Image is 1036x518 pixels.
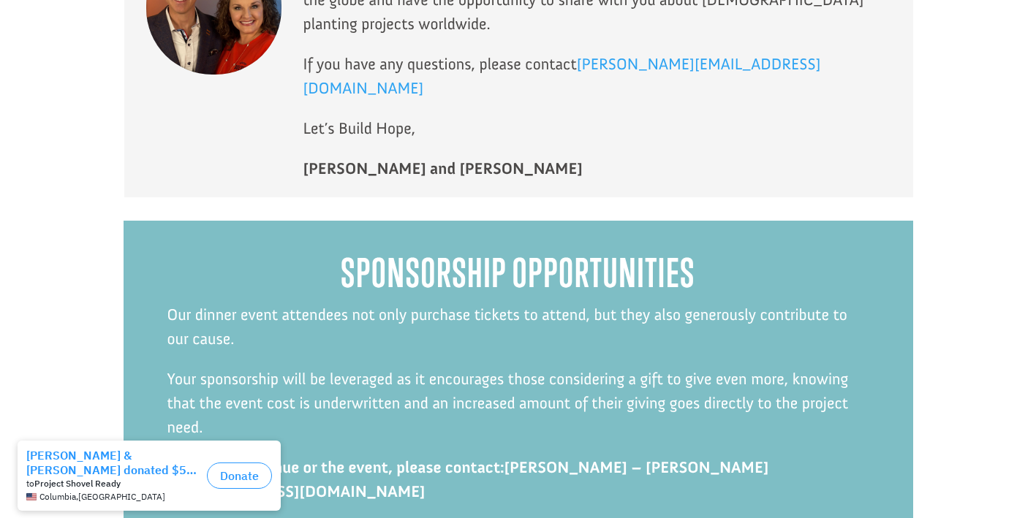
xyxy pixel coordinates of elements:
p: Our dinner event attendees not only purchase tickets to attend, but they also generously contribu... [167,302,869,367]
span: To sponsor a venue or the event, please contact: [167,457,504,477]
a: [PERSON_NAME][EMAIL_ADDRESS][DOMAIN_NAME] [303,54,821,105]
img: US.png [26,58,37,69]
h2: Sponsorship Opportunities [167,250,869,303]
div: to [26,45,201,56]
strong: Project Shovel Ready [34,45,121,56]
strong: [PERSON_NAME] and [PERSON_NAME] [303,159,583,178]
span: Columbia , [GEOGRAPHIC_DATA] [39,58,165,69]
div: [PERSON_NAME] & [PERSON_NAME] donated $50 [26,15,201,44]
p: Your sponsorship will be leveraged as it encourages those considering a gift to give even more, k... [167,367,869,455]
span: Let’s Build Hope, [303,118,416,138]
strong: [PERSON_NAME] – [PERSON_NAME][EMAIL_ADDRESS][DOMAIN_NAME] [167,457,769,501]
button: Donate [207,29,272,56]
span: If you have any questions, please contact [303,54,821,98]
